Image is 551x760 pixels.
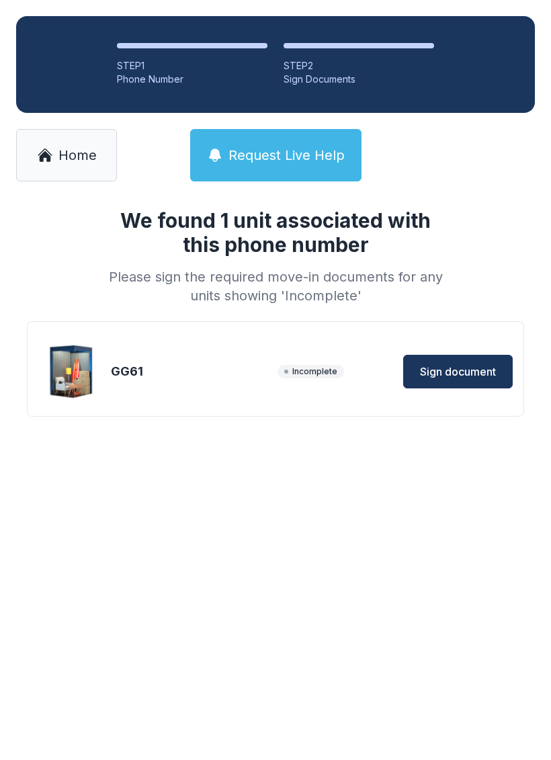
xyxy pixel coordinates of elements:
h1: We found 1 unit associated with this phone number [103,208,448,257]
div: STEP 1 [117,59,267,73]
span: Home [58,146,97,165]
div: Sign Documents [284,73,434,86]
span: Sign document [420,364,496,380]
span: Incomplete [278,365,344,378]
div: Phone Number [117,73,267,86]
div: Please sign the required move-in documents for any units showing 'Incomplete' [103,267,448,305]
div: STEP 2 [284,59,434,73]
div: GG61 [111,362,272,381]
span: Request Live Help [228,146,345,165]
